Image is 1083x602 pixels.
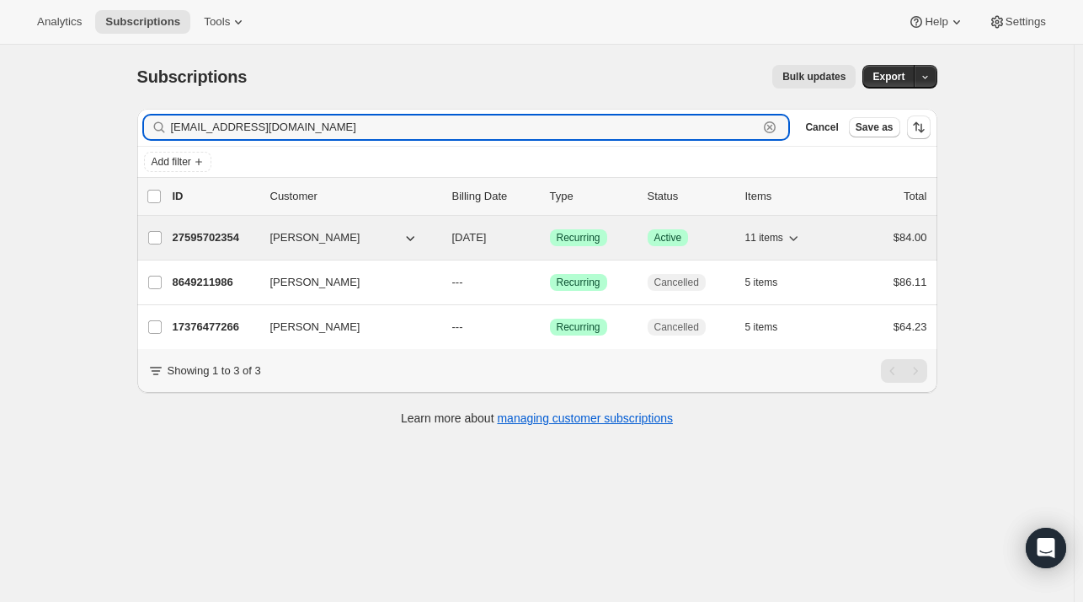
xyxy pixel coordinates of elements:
span: Help [925,15,947,29]
button: Export [862,65,915,89]
div: 8649211986[PERSON_NAME]---SuccessRecurringCancelled5 items$86.11 [173,271,927,294]
span: Cancel [805,121,838,134]
button: Sort the results [907,116,931,139]
p: Status [648,188,732,205]
span: [PERSON_NAME] [270,274,360,291]
button: Bulk updates [772,65,856,89]
button: Settings [979,10,1056,34]
button: Save as [849,117,900,137]
button: Clear [761,119,778,136]
button: Subscriptions [95,10,190,34]
p: Showing 1 to 3 of 3 [168,363,261,379]
span: Export [872,70,904,83]
span: Recurring [557,231,600,245]
a: managing customer subscriptions [497,411,673,425]
p: 17376477266 [173,319,257,336]
span: Save as [856,121,894,134]
p: Customer [270,188,439,205]
span: --- [452,276,463,288]
button: Analytics [27,10,92,34]
button: 5 items [745,271,797,294]
div: IDCustomerBilling DateTypeStatusItemsTotal [173,188,927,205]
span: Settings [1006,15,1046,29]
span: Recurring [557,276,600,289]
div: Open Intercom Messenger [1026,528,1066,568]
button: [PERSON_NAME] [260,314,429,341]
span: --- [452,320,463,333]
span: 5 items [745,276,778,289]
span: Subscriptions [137,67,248,86]
button: [PERSON_NAME] [260,224,429,251]
span: $64.23 [894,320,927,333]
button: 5 items [745,315,797,339]
span: 11 items [745,231,783,245]
span: 5 items [745,320,778,334]
nav: Pagination [881,359,927,383]
p: Learn more about [401,410,673,427]
div: Items [745,188,830,205]
p: 27595702354 [173,229,257,246]
button: Cancel [798,117,845,137]
span: $86.11 [894,276,927,288]
span: Cancelled [654,320,699,334]
p: 8649211986 [173,274,257,291]
span: [PERSON_NAME] [270,229,360,246]
button: Tools [194,10,257,34]
span: Add filter [152,155,191,169]
span: Tools [204,15,230,29]
div: 17376477266[PERSON_NAME]---SuccessRecurringCancelled5 items$64.23 [173,315,927,339]
span: [DATE] [452,231,487,244]
span: Active [654,231,682,245]
p: ID [173,188,257,205]
p: Billing Date [452,188,536,205]
button: Help [898,10,974,34]
span: $84.00 [894,231,927,244]
button: Add filter [144,152,211,172]
div: Type [550,188,634,205]
p: Total [904,188,926,205]
button: [PERSON_NAME] [260,269,429,296]
span: Recurring [557,320,600,334]
div: 27595702354[PERSON_NAME][DATE]SuccessRecurringSuccessActive11 items$84.00 [173,226,927,250]
span: Analytics [37,15,82,29]
input: Filter subscribers [171,116,759,139]
span: Bulk updates [782,70,846,83]
span: [PERSON_NAME] [270,319,360,336]
button: 11 items [745,226,802,250]
span: Cancelled [654,276,699,289]
span: Subscriptions [105,15,180,29]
